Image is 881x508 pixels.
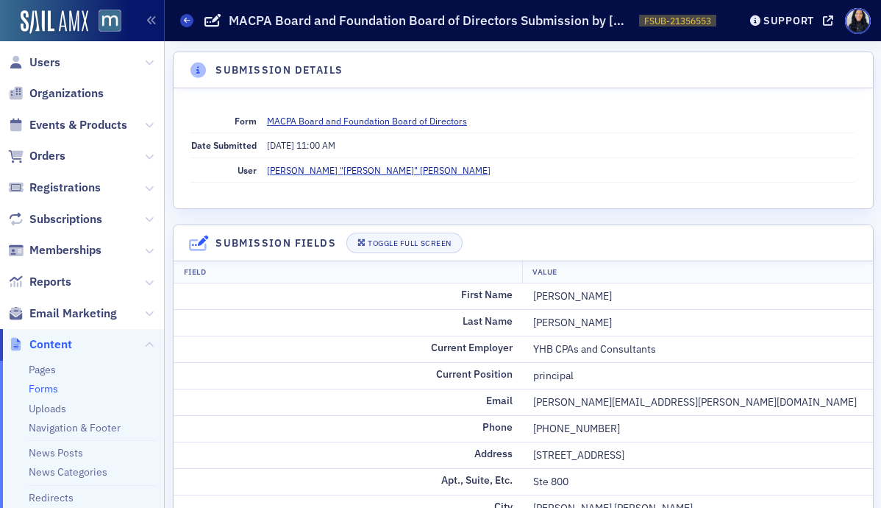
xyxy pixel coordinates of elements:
[29,54,60,71] span: Users
[29,465,107,479] a: News Categories
[267,163,491,177] a: [PERSON_NAME] "[PERSON_NAME]" [PERSON_NAME]
[174,283,524,310] td: First Name
[29,85,104,102] span: Organizations
[29,148,65,164] span: Orders
[29,402,66,415] a: Uploads
[29,382,58,395] a: Forms
[174,261,524,283] th: Field
[296,139,335,151] span: 11:00 AM
[29,274,71,290] span: Reports
[174,362,524,389] td: Current Position
[191,139,257,151] span: Date Submitted
[215,236,336,251] h4: Submission Fields
[533,448,863,463] div: [STREET_ADDRESS]
[522,261,872,283] th: Value
[8,211,102,227] a: Subscriptions
[533,474,863,490] div: Ste 800
[368,239,451,247] div: Toggle Full Screen
[8,242,101,258] a: Memberships
[238,164,257,176] span: User
[644,15,711,27] span: FSUB-21356553
[174,415,524,442] td: Phone
[8,274,71,290] a: Reports
[267,139,296,151] span: [DATE]
[533,368,863,384] div: principal
[235,115,257,127] span: Form
[8,54,60,71] a: Users
[174,442,524,468] td: Address
[88,10,121,35] a: View Homepage
[267,114,478,127] a: MACPA Board and Foundation Board of Directors
[29,363,56,376] a: Pages
[8,85,104,102] a: Organizations
[29,180,101,196] span: Registrations
[29,211,102,227] span: Subscriptions
[215,63,343,78] h4: Submission Details
[21,10,88,34] img: SailAMX
[346,233,463,253] button: Toggle Full Screen
[229,12,632,29] h1: MACPA Board and Foundation Board of Directors Submission by [PERSON_NAME] "[PERSON_NAME]" [PERSON...
[533,315,863,331] div: [PERSON_NAME]
[29,491,74,504] a: Redirects
[8,336,72,353] a: Content
[8,306,117,322] a: Email Marketing
[29,117,127,133] span: Events & Products
[29,306,117,322] span: Email Marketing
[8,117,127,133] a: Events & Products
[8,148,65,164] a: Orders
[99,10,121,32] img: SailAMX
[8,180,101,196] a: Registrations
[174,336,524,362] td: Current Employer
[29,446,83,459] a: News Posts
[533,395,863,410] div: [PERSON_NAME][EMAIL_ADDRESS][PERSON_NAME][DOMAIN_NAME]
[533,289,863,304] div: [PERSON_NAME]
[845,8,871,34] span: Profile
[174,309,524,336] td: Last Name
[174,389,524,415] td: Email
[174,468,524,495] td: Apt., Suite, Etc.
[29,242,101,258] span: Memberships
[533,342,863,357] div: YHB CPAs and Consultants
[763,14,814,27] div: Support
[29,421,121,434] a: Navigation & Footer
[533,421,863,437] div: [PHONE_NUMBER]
[29,336,72,353] span: Content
